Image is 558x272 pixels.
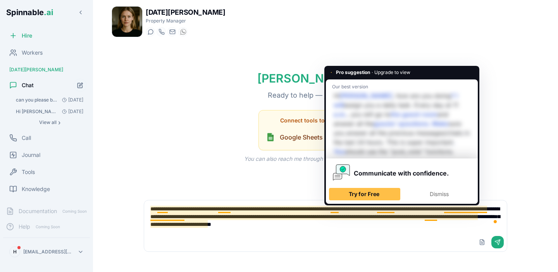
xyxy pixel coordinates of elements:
button: Start new chat [74,79,87,92]
button: Open conversation: can you please book an appointemnt with joel, through google calendar? tomorro... [12,95,87,105]
span: .ai [44,8,53,17]
img: WhatsApp [180,29,186,35]
span: Knowledge [22,185,50,193]
span: H [13,249,17,255]
span: Workers [22,49,43,57]
img: Lucia Perez [112,7,142,37]
button: Start a chat with Lucia Perez [146,27,155,36]
span: Tools [22,168,35,176]
button: Open conversation: Hi Lucia [12,106,87,117]
span: View all [39,119,57,126]
p: [EMAIL_ADDRESS][DOMAIN_NAME] [23,249,74,255]
span: Hi Lucia : Perfect! I can see you've attached the Excel file "Questions for Agent_Test.xlsx". Let... [16,108,59,115]
button: Show all conversations [12,118,87,127]
span: › [58,119,60,126]
img: Google Sheets (MCP) [266,133,275,142]
span: Spinnable [6,8,53,17]
span: Coming Soon [33,223,62,231]
span: Help [19,223,30,231]
span: Google Sheets (MCP) [280,133,343,142]
button: Send email to lucia.perez@getspinnable.ai [167,27,177,36]
span: Journal [22,151,40,159]
span: Documentation [19,207,57,215]
span: Coming Soon [60,208,89,215]
button: Start a call with Lucia Perez [157,27,166,36]
h1: [PERSON_NAME] here [245,71,406,85]
p: Property Manager [146,18,225,24]
span: Connect tools to get work done [280,117,365,124]
button: WhatsApp [178,27,188,36]
p: You can also reach me through Whatsapp at [232,155,420,163]
textarea: To enrich screen reader interactions, please activate Accessibility in Grammarly extension settings [144,200,507,233]
span: [DATE] [59,97,83,103]
span: Chat [22,81,34,89]
button: H[EMAIL_ADDRESS][DOMAIN_NAME] [6,244,87,260]
span: can you please book an appointemnt with joel, through google calendar? tomorrow 25sept at 6pm - j... [16,97,59,103]
span: Call [22,134,31,142]
span: Hire [22,32,32,40]
p: Ready to help — just say the word. [255,90,396,101]
span: [DATE] [59,108,83,115]
h1: [DATE][PERSON_NAME] [146,7,225,18]
div: [DATE][PERSON_NAME] [3,64,90,76]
